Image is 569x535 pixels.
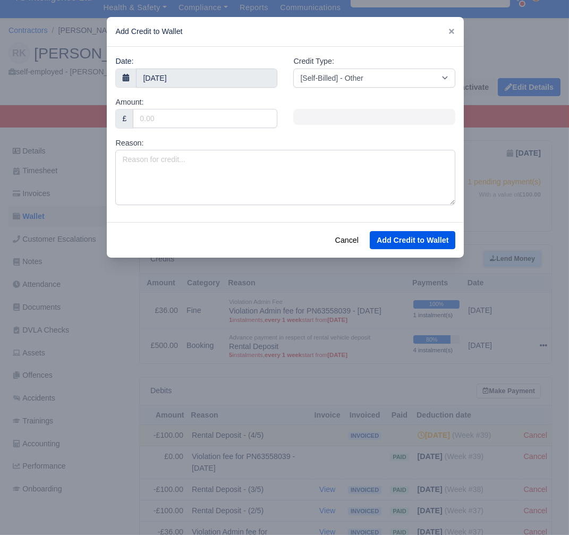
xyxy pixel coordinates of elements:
[133,109,277,128] input: 0.00
[293,55,334,67] label: Credit Type:
[115,137,143,149] label: Reason:
[115,55,133,67] label: Date:
[107,17,464,47] div: Add Credit to Wallet
[115,96,143,108] label: Amount:
[328,231,366,249] button: Cancel
[370,231,455,249] button: Add Credit to Wallet
[115,109,133,128] div: £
